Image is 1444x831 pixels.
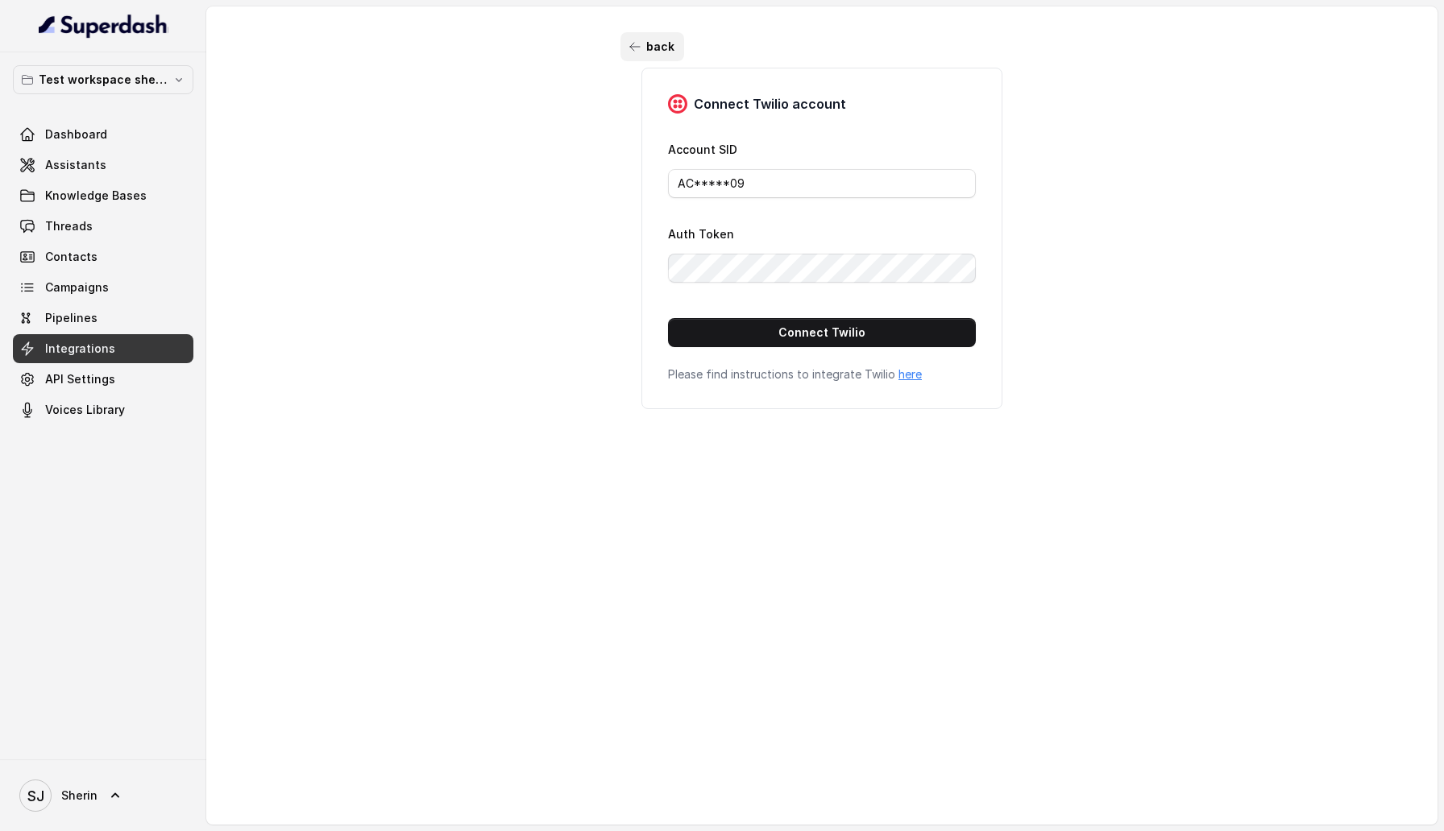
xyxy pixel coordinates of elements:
[13,151,193,180] a: Assistants
[13,395,193,424] a: Voices Library
[694,94,846,114] h3: Connect Twilio account
[45,402,125,418] span: Voices Library
[13,273,193,302] a: Campaigns
[668,318,976,347] button: Connect Twilio
[45,157,106,173] span: Assistants
[668,227,734,241] label: Auth Token
[13,242,193,271] a: Contacts
[45,218,93,234] span: Threads
[45,310,98,326] span: Pipelines
[39,70,168,89] p: Test workspace sherin - limits of workspace naming
[13,304,193,333] a: Pipelines
[27,788,44,804] text: SJ
[620,32,684,61] button: back
[13,212,193,241] a: Threads
[45,126,107,143] span: Dashboard
[45,249,98,265] span: Contacts
[13,120,193,149] a: Dashboard
[13,334,193,363] a: Integrations
[45,371,115,387] span: API Settings
[898,367,922,381] a: here
[45,279,109,296] span: Campaigns
[13,181,193,210] a: Knowledge Bases
[13,773,193,818] a: Sherin
[13,365,193,394] a: API Settings
[13,65,193,94] button: Test workspace sherin - limits of workspace naming
[668,366,976,382] p: Please find instructions to integrate Twilio
[39,13,168,39] img: light.svg
[61,788,98,804] span: Sherin
[45,341,115,357] span: Integrations
[45,188,147,204] span: Knowledge Bases
[668,94,687,114] img: twilio.7c09a4f4c219fa09ad352260b0a8157b.svg
[668,143,737,156] label: Account SID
